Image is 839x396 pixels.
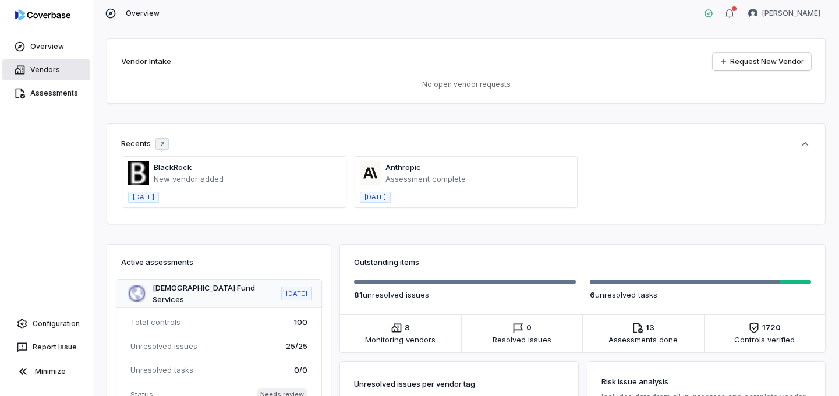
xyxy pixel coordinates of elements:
a: BlackRock [154,162,192,172]
button: Recents2 [121,138,811,150]
h3: Outstanding items [354,256,811,268]
h3: Risk issue analysis [601,376,812,387]
span: 0 [526,322,532,334]
button: Report Issue [5,337,88,358]
span: 13 [646,322,654,334]
a: Configuration [5,313,88,334]
span: 8 [405,322,410,334]
img: logo-D7KZi-bG.svg [15,9,70,21]
p: unresolved issue s [354,289,576,300]
h2: Vendor Intake [121,56,171,68]
p: Unresolved issues per vendor tag [354,376,475,392]
a: [DEMOGRAPHIC_DATA] Fund Services [153,283,255,304]
span: Resolved issues [493,334,551,345]
a: Overview [2,36,90,57]
span: 6 [590,290,595,299]
p: No open vendor requests [121,80,811,89]
span: 2 [160,140,164,148]
div: Recents [121,138,169,150]
img: Emma Belmont avatar [748,9,757,18]
button: Minimize [5,360,88,383]
span: Assessments done [608,334,678,345]
span: Overview [126,9,160,18]
span: 81 [354,290,363,299]
p: unresolved task s [590,289,812,300]
a: Vendors [2,59,90,80]
button: Emma Belmont avatar[PERSON_NAME] [741,5,827,22]
span: 1720 [762,322,781,334]
a: Anthropic [385,162,421,172]
span: Controls verified [734,334,795,345]
span: [PERSON_NAME] [762,9,820,18]
a: Request New Vendor [713,53,811,70]
h3: Active assessments [121,256,317,268]
span: Monitoring vendors [365,334,436,345]
a: Assessments [2,83,90,104]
